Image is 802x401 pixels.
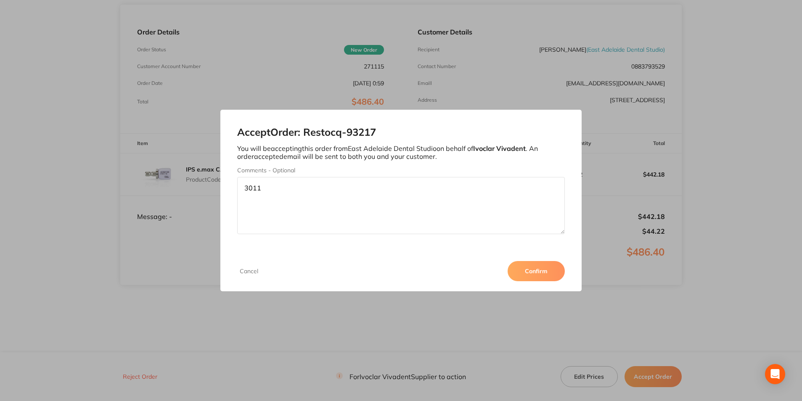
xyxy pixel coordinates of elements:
button: Cancel [237,267,261,275]
div: Open Intercom Messenger [765,364,785,384]
textarea: 3011 [237,177,564,234]
b: Ivoclar Vivadent [473,144,526,153]
label: Comments - Optional [237,167,564,174]
p: You will be accepting this order from East Adelaide Dental Studio on behalf of . An order accepte... [237,145,564,160]
button: Confirm [508,261,565,281]
h2: Accept Order: Restocq- 93217 [237,127,564,138]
